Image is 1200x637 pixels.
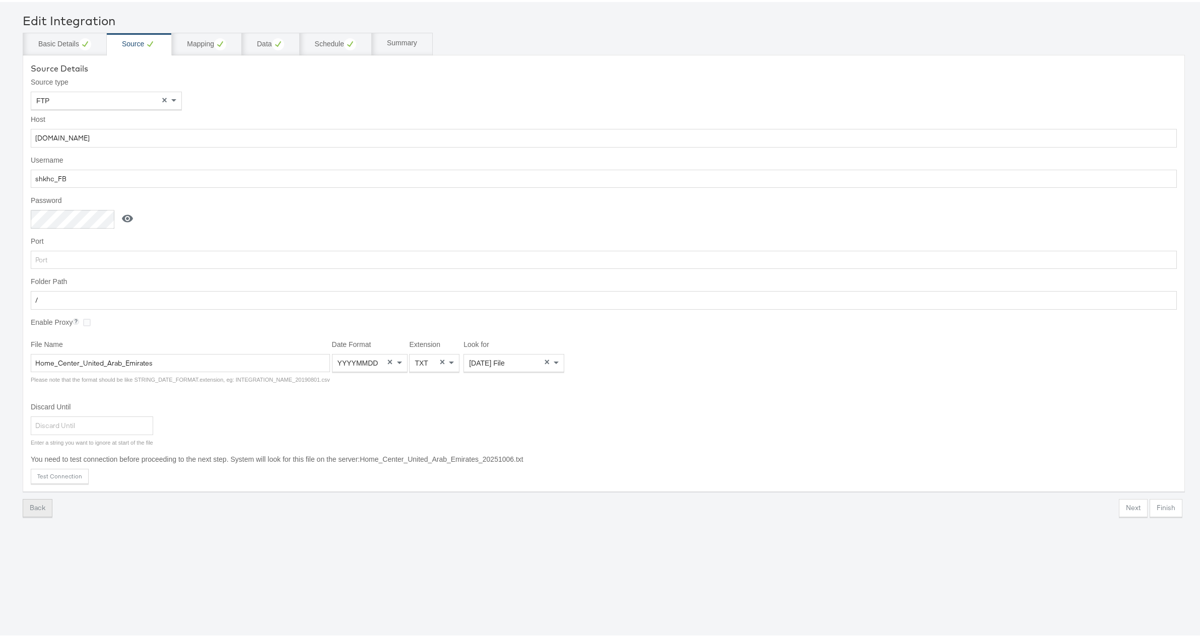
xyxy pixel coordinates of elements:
[338,357,378,365] span: YYYYMMDD
[386,352,394,370] span: Clear value
[543,352,551,370] span: Clear value
[31,194,114,204] label: Password
[38,36,91,48] div: Basic Details
[1119,497,1148,515] button: Next
[332,338,408,348] label: Date Format
[31,235,1177,245] label: Port
[415,357,428,365] span: TXT
[31,414,153,433] input: Discard Until
[31,61,1177,73] div: Source Details
[31,437,153,445] div: Enter a string you want to ignore at start of the file
[31,127,1177,146] input: Host
[160,90,169,107] span: Clear value
[31,168,1177,186] input: Username
[31,338,330,348] label: File Name
[31,316,79,326] label: Enable Proxy
[31,289,1177,308] input: Folder Path
[1150,497,1182,515] button: Finish
[36,95,49,103] span: FTP
[257,36,284,48] div: Data
[31,453,1177,463] label: You need to test connection before proceeding to the next step. System will look for this file on...
[31,113,1177,123] label: Host
[122,36,156,48] div: Source
[31,249,1177,267] input: Port
[440,356,445,365] span: ×
[438,352,446,370] span: Clear value
[544,356,550,365] span: ×
[31,467,89,482] button: Test Connection
[409,338,459,348] label: Extension
[31,352,330,371] input: File Name
[387,356,393,365] span: ×
[31,400,153,410] label: Discard Until
[23,10,1185,27] div: Edit Integration
[31,154,1177,164] label: Username
[463,338,564,348] label: Look for
[31,275,1177,285] label: Folder Path
[23,497,52,515] button: Back
[315,36,356,48] div: Schedule
[387,36,417,46] div: Summary
[31,76,1177,86] label: Source type
[162,94,167,103] span: ×
[469,357,505,365] span: [DATE] File
[187,36,226,48] div: Mapping
[31,374,330,382] div: Please note that the format should be like STRING_DATE_FORMAT.extension, eg: INTEGRATION_NAME_201...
